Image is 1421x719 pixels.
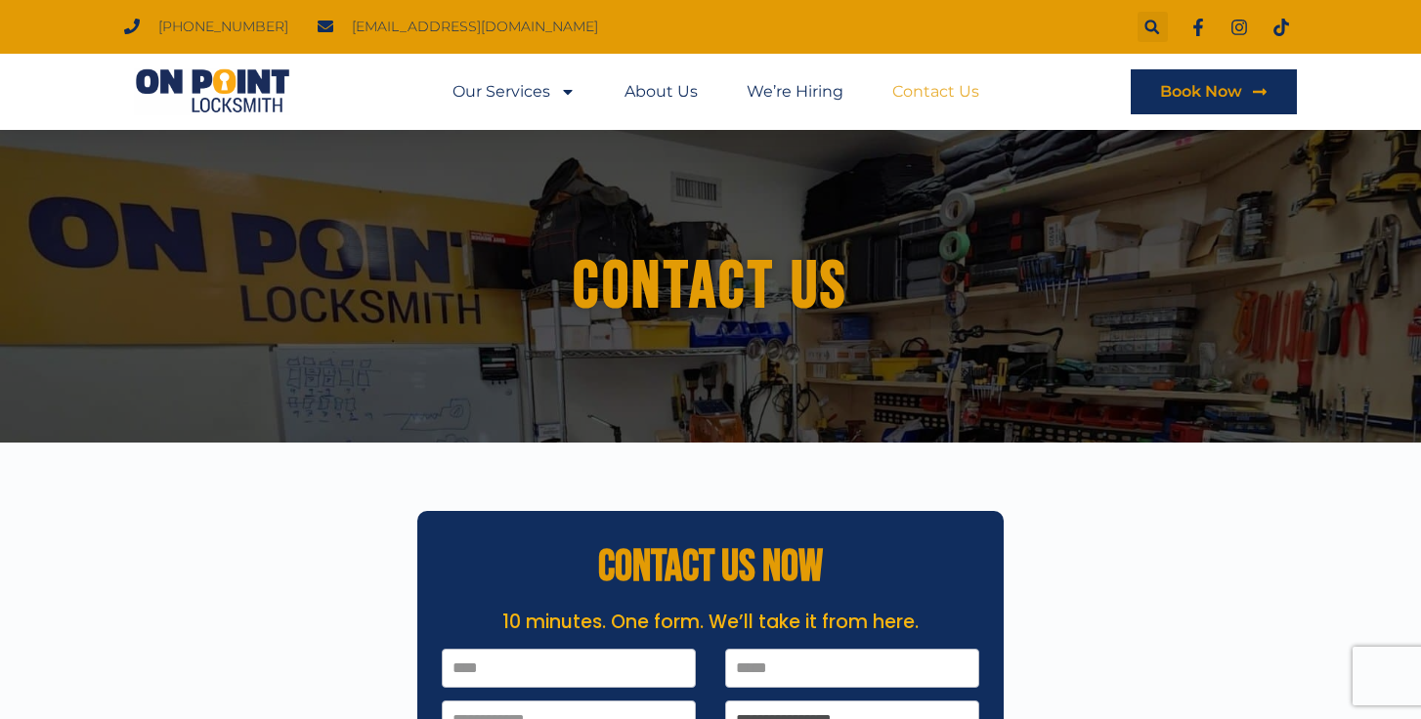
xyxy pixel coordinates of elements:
[153,14,288,40] span: [PHONE_NUMBER]
[427,609,994,637] p: 10 minutes. One form. We’ll take it from here.
[624,69,698,114] a: About Us
[747,69,843,114] a: We’re Hiring
[1131,69,1297,114] a: Book Now
[892,69,979,114] a: Contact Us
[452,69,576,114] a: Our Services
[347,14,598,40] span: [EMAIL_ADDRESS][DOMAIN_NAME]
[163,250,1258,323] h1: Contact us
[1160,84,1242,100] span: Book Now
[452,69,979,114] nav: Menu
[1138,12,1168,42] div: Search
[427,545,994,589] h2: CONTACT US NOW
